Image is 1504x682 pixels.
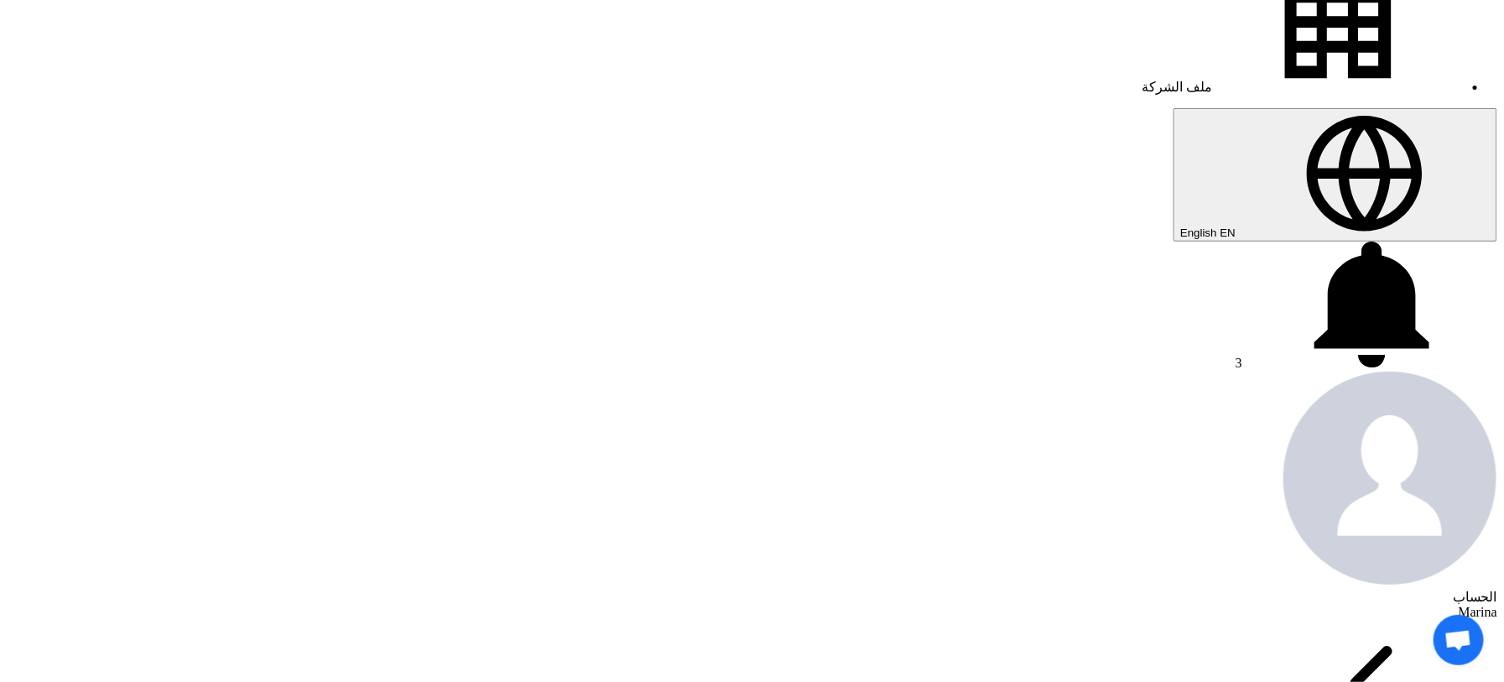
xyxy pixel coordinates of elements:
a: ملف الشركة [1142,80,1464,94]
div: الحساب [7,589,1497,605]
span: EN [1220,226,1236,239]
div: Marina [7,605,1497,620]
span: English [1180,226,1217,239]
a: Open chat [1434,615,1484,665]
img: profile_test.png [1283,371,1497,586]
button: English EN [1174,108,1497,242]
span: 3 [1236,356,1242,370]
